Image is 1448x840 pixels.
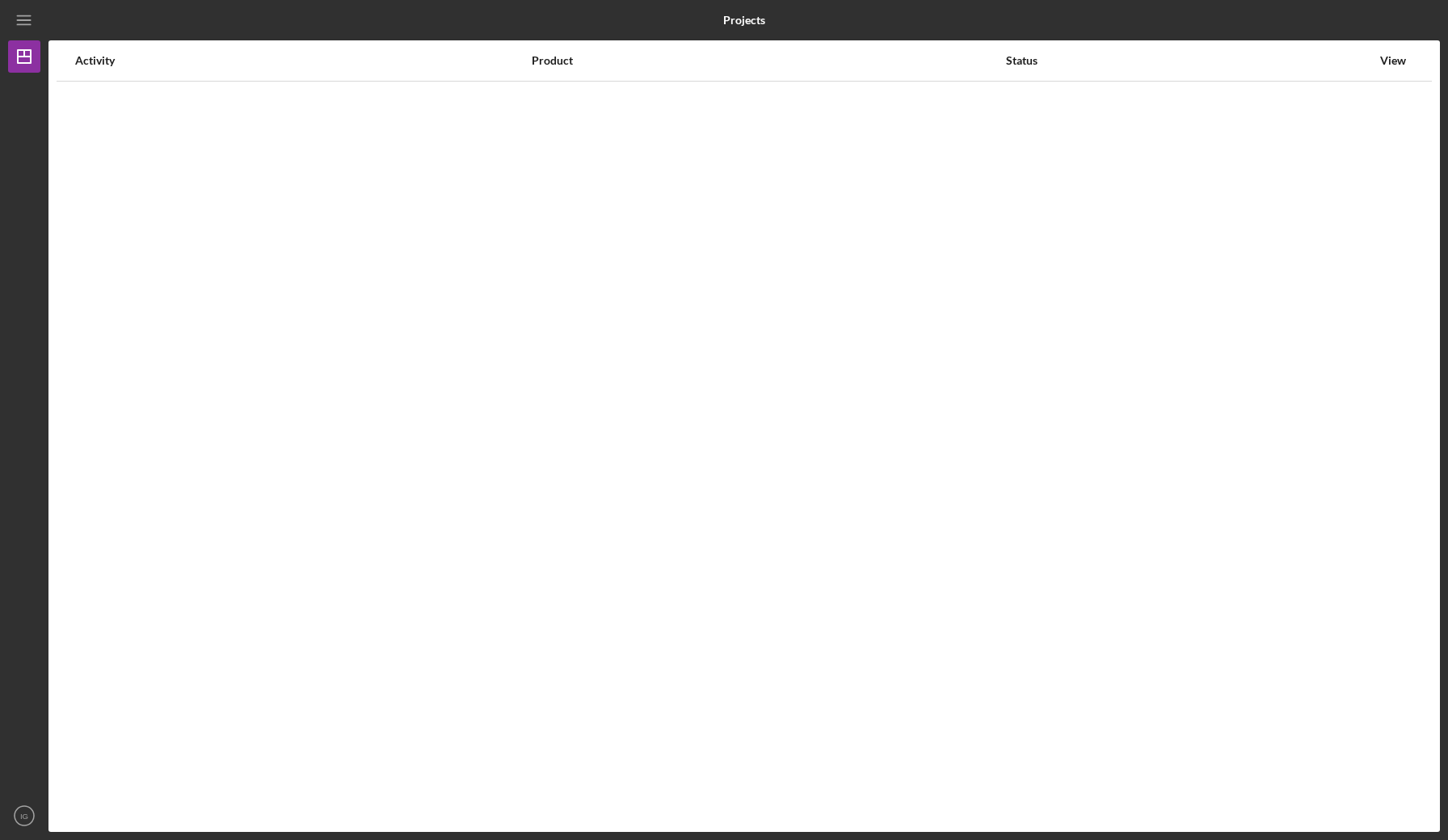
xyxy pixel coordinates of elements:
div: Product [532,54,1004,67]
b: Projects [723,14,765,27]
div: View [1373,54,1413,67]
div: Activity [75,54,530,67]
div: Status [1006,54,1371,67]
button: IG [8,800,40,832]
text: IG [20,812,28,821]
